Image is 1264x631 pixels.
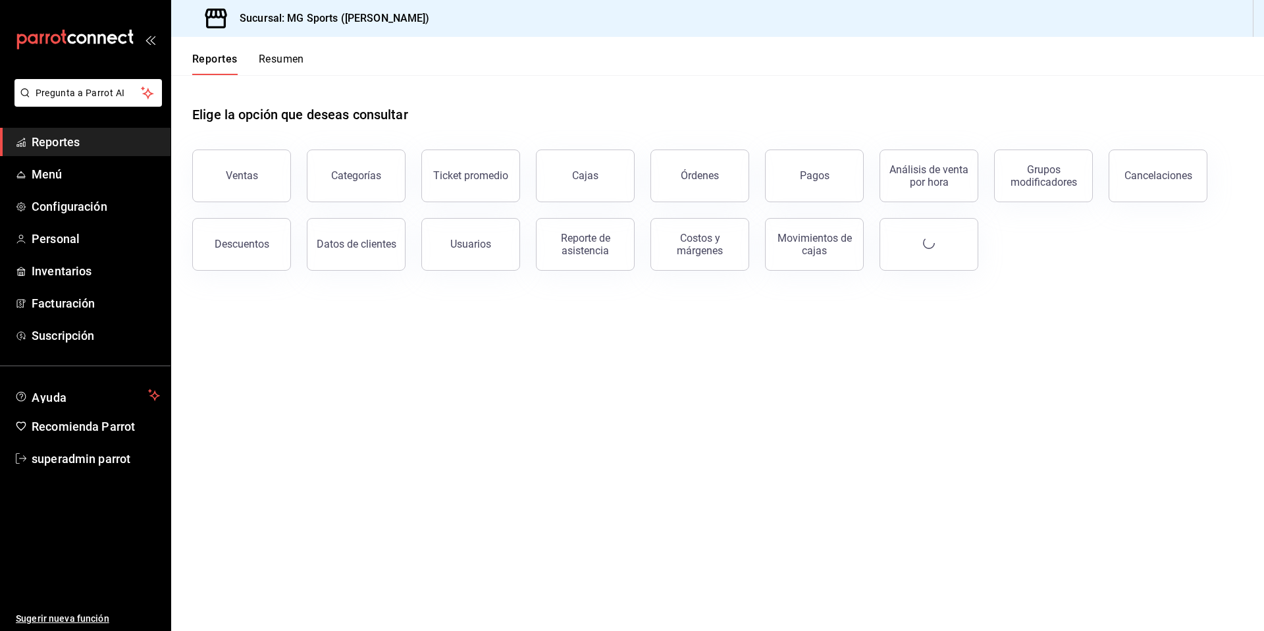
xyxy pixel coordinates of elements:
[32,387,143,403] span: Ayuda
[192,150,291,202] button: Ventas
[32,418,160,435] span: Recomienda Parrot
[681,169,719,182] div: Órdenes
[307,150,406,202] button: Categorías
[433,169,508,182] div: Ticket promedio
[32,198,160,215] span: Configuración
[145,34,155,45] button: open_drawer_menu
[421,218,520,271] button: Usuarios
[32,165,160,183] span: Menú
[192,218,291,271] button: Descuentos
[259,53,304,75] button: Resumen
[36,86,142,100] span: Pregunta a Parrot AI
[307,218,406,271] button: Datos de clientes
[32,230,160,248] span: Personal
[1109,150,1207,202] button: Cancelaciones
[888,163,970,188] div: Análisis de venta por hora
[32,262,160,280] span: Inventarios
[536,150,635,202] button: Cajas
[765,218,864,271] button: Movimientos de cajas
[536,218,635,271] button: Reporte de asistencia
[331,169,381,182] div: Categorías
[14,79,162,107] button: Pregunta a Parrot AI
[650,218,749,271] button: Costos y márgenes
[572,169,598,182] div: Cajas
[659,232,741,257] div: Costos y márgenes
[226,169,258,182] div: Ventas
[32,294,160,312] span: Facturación
[774,232,855,257] div: Movimientos de cajas
[650,150,749,202] button: Órdenes
[544,232,626,257] div: Reporte de asistencia
[32,133,160,151] span: Reportes
[800,169,829,182] div: Pagos
[16,612,160,626] span: Sugerir nueva función
[192,53,304,75] div: navigation tabs
[421,150,520,202] button: Ticket promedio
[1124,169,1192,182] div: Cancelaciones
[192,105,408,124] h1: Elige la opción que deseas consultar
[32,450,160,468] span: superadmin parrot
[317,238,396,250] div: Datos de clientes
[880,150,978,202] button: Análisis de venta por hora
[765,150,864,202] button: Pagos
[229,11,430,26] h3: Sucursal: MG Sports ([PERSON_NAME])
[1003,163,1084,188] div: Grupos modificadores
[994,150,1093,202] button: Grupos modificadores
[32,327,160,344] span: Suscripción
[450,238,491,250] div: Usuarios
[9,96,162,109] a: Pregunta a Parrot AI
[192,53,238,75] button: Reportes
[215,238,269,250] div: Descuentos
